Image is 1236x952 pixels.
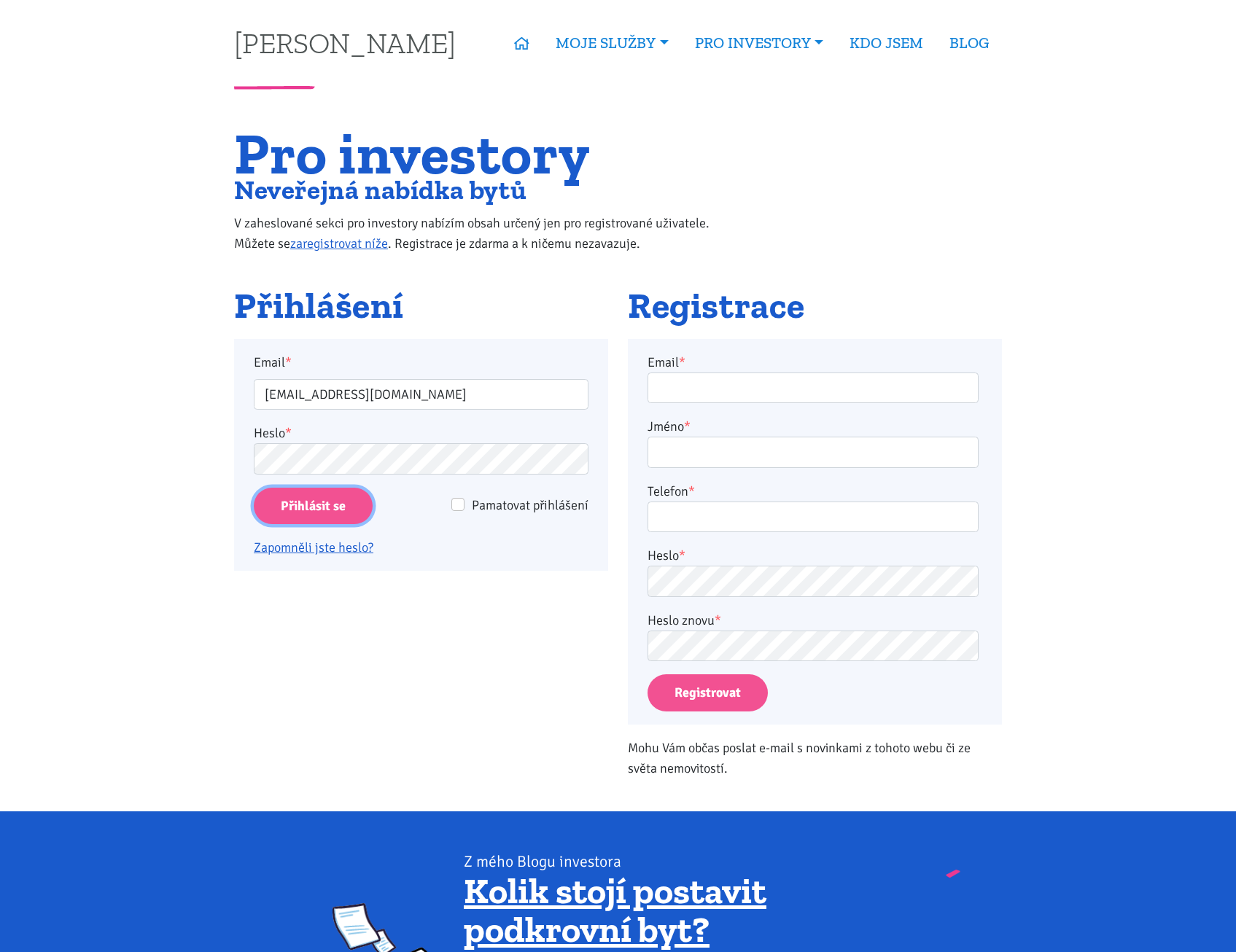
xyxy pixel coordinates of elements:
[628,286,1002,326] h2: Registrace
[648,545,685,566] label: Heslo
[254,488,373,525] input: Přihlásit se
[244,352,599,372] label: Email
[234,213,739,254] p: V zaheslované sekci pro investory nabízím obsah určený jen pro registrované uživatele. Můžete se ...
[715,612,721,628] abbr: required
[648,352,685,372] label: Email
[648,481,695,502] label: Telefon
[234,129,739,178] h1: Pro investory
[464,869,766,952] a: Kolik stojí postavit podkrovní byt?
[648,416,691,437] label: Jméno
[679,547,685,563] abbr: required
[688,483,695,499] abbr: required
[628,738,1002,779] p: Mohu Vám občas poslat e-mail s novinkami z tohoto webu či ze světa nemovitostí.
[234,286,608,326] h2: Přihlášení
[679,354,685,370] abbr: required
[472,497,588,513] span: Pamatovat přihlášení
[682,26,836,60] a: PRO INVESTORY
[648,674,768,711] button: Registrovat
[254,539,373,555] a: Zapomněli jste heslo?
[254,423,292,443] label: Heslo
[684,418,691,434] abbr: required
[543,26,681,60] a: MOJE SLUŽBY
[836,26,936,60] a: KDO JSEM
[464,851,903,872] div: Z mého Blogu investora
[648,610,721,631] label: Heslo znovu
[234,178,739,202] h2: Neveřejná nabídka bytů
[936,26,1002,60] a: BLOG
[290,235,388,251] a: zaregistrovat níže
[234,28,456,57] a: [PERSON_NAME]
